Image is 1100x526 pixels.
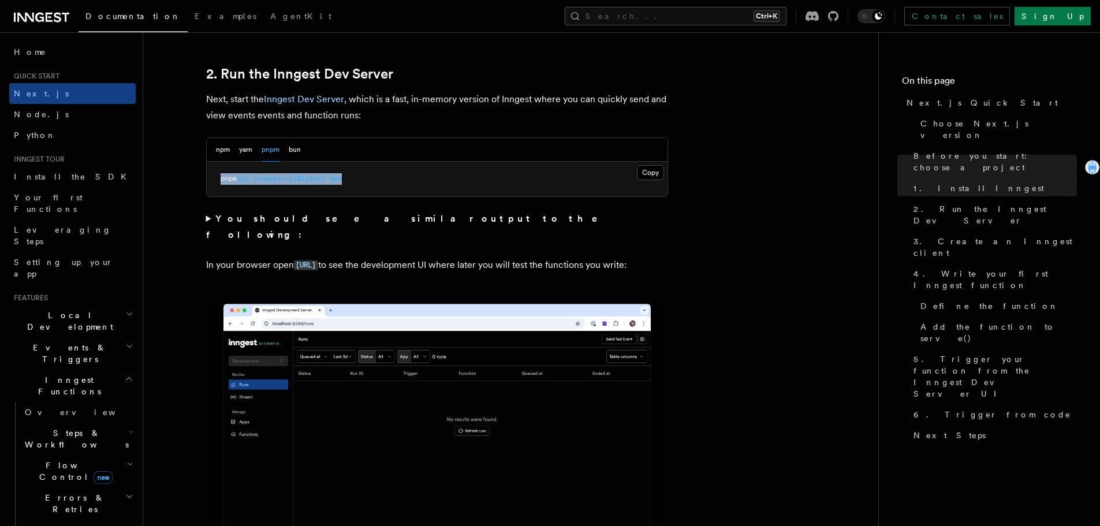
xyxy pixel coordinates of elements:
button: npm [216,138,230,162]
span: 6. Trigger from code [913,409,1071,420]
summary: You should see a similar output to the following: [206,211,668,243]
a: 2. Run the Inngest Dev Server [909,199,1077,231]
span: Install the SDK [14,172,133,181]
strong: You should see a similar output to the following: [206,213,614,240]
a: 4. Write your first Inngest function [909,263,1077,296]
span: Leveraging Steps [14,225,111,246]
button: Errors & Retries [20,487,136,520]
a: Choose Next.js version [916,113,1077,146]
span: Before you start: choose a project [913,150,1077,173]
span: Quick start [9,72,59,81]
span: Node.js [14,110,69,119]
a: Overview [20,402,136,423]
a: Next Steps [909,425,1077,446]
a: AgentKit [263,3,338,31]
span: new [94,471,113,484]
span: dev [330,174,342,182]
a: Leveraging Steps [9,219,136,252]
a: Add the function to serve() [916,316,1077,349]
a: Sign Up [1015,7,1091,25]
span: Choose Next.js version [920,118,1077,141]
a: Inngest Dev Server [264,94,344,105]
button: Flow Controlnew [20,455,136,487]
button: Steps & Workflows [20,423,136,455]
span: Next.js [14,89,69,98]
span: Setting up your app [14,258,113,278]
span: 3. Create an Inngest client [913,236,1077,259]
p: In your browser open to see the development UI where later you will test the functions you write: [206,257,668,274]
span: Next.js Quick Start [907,97,1058,109]
span: Define the function [920,300,1058,312]
span: Local Development [9,309,126,333]
span: inngest-cli@latest [253,174,326,182]
a: Documentation [79,3,188,32]
button: Search...Ctrl+K [565,7,786,25]
a: Setting up your app [9,252,136,284]
span: Features [9,293,48,303]
a: Next.js [9,83,136,104]
span: 5. Trigger your function from the Inngest Dev Server UI [913,353,1077,400]
a: 1. Install Inngest [909,178,1077,199]
span: Steps & Workflows [20,427,129,450]
span: Errors & Retries [20,492,125,515]
a: Next.js Quick Start [902,92,1077,113]
span: Add the function to serve() [920,321,1077,344]
a: [URL] [294,259,318,270]
a: Install the SDK [9,166,136,187]
button: Local Development [9,305,136,337]
span: Inngest Functions [9,374,125,397]
span: Documentation [85,12,181,21]
span: Next Steps [913,430,986,441]
kbd: Ctrl+K [754,10,780,22]
span: Flow Control [20,460,127,483]
span: Home [14,46,46,58]
a: 2. Run the Inngest Dev Server [206,66,393,82]
span: 1. Install Inngest [913,182,1044,194]
button: bun [289,138,301,162]
button: Copy [637,165,664,180]
p: Next, start the , which is a fast, in-memory version of Inngest where you can quickly send and vi... [206,91,668,124]
button: pnpm [262,138,279,162]
button: Inngest Functions [9,370,136,402]
span: Overview [25,408,144,417]
span: Events & Triggers [9,342,126,365]
a: 3. Create an Inngest client [909,231,1077,263]
span: 2. Run the Inngest Dev Server [913,203,1077,226]
span: AgentKit [270,12,331,21]
a: Contact sales [904,7,1010,25]
a: 5. Trigger your function from the Inngest Dev Server UI [909,349,1077,404]
a: Before you start: choose a project [909,146,1077,178]
span: Your first Functions [14,193,83,214]
a: Examples [188,3,263,31]
a: Python [9,125,136,146]
a: Node.js [9,104,136,125]
h4: On this page [902,74,1077,92]
a: Define the function [916,296,1077,316]
a: 6. Trigger from code [909,404,1077,425]
span: Examples [195,12,256,21]
button: yarn [239,138,252,162]
span: dlx [237,174,249,182]
span: Python [14,130,56,140]
code: [URL] [294,260,318,270]
button: Toggle dark mode [857,9,885,23]
a: Your first Functions [9,187,136,219]
span: pnpm [221,174,237,182]
span: 4. Write your first Inngest function [913,268,1077,291]
span: Inngest tour [9,155,65,164]
button: Events & Triggers [9,337,136,370]
a: Home [9,42,136,62]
